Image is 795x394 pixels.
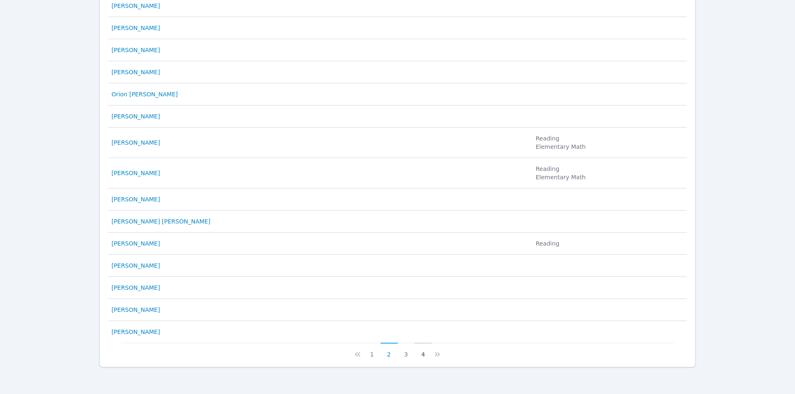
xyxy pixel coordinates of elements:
[111,68,160,76] a: [PERSON_NAME]
[108,321,687,343] tr: [PERSON_NAME]
[111,284,160,292] a: [PERSON_NAME]
[111,239,160,248] a: [PERSON_NAME]
[111,112,160,120] a: [PERSON_NAME]
[108,105,687,128] tr: [PERSON_NAME]
[108,211,687,233] tr: [PERSON_NAME] [PERSON_NAME]
[111,195,160,203] a: [PERSON_NAME]
[108,128,687,158] tr: [PERSON_NAME] ReadingElementary Math
[111,217,210,226] a: [PERSON_NAME] [PERSON_NAME]
[111,306,160,314] a: [PERSON_NAME]
[535,165,681,173] li: Reading
[111,2,160,10] a: [PERSON_NAME]
[111,46,160,54] a: [PERSON_NAME]
[111,138,160,147] a: [PERSON_NAME]
[108,233,687,255] tr: [PERSON_NAME] Reading
[108,188,687,211] tr: [PERSON_NAME]
[108,39,687,61] tr: [PERSON_NAME]
[108,61,687,83] tr: [PERSON_NAME]
[535,239,681,248] li: Reading
[111,90,178,98] a: Orion [PERSON_NAME]
[111,328,160,336] a: [PERSON_NAME]
[111,169,160,177] a: [PERSON_NAME]
[108,255,687,277] tr: [PERSON_NAME]
[108,83,687,105] tr: Orion [PERSON_NAME]
[108,299,687,321] tr: [PERSON_NAME]
[108,277,687,299] tr: [PERSON_NAME]
[414,343,432,359] button: 4
[381,343,398,359] button: 2
[398,343,415,359] button: 3
[111,24,160,32] a: [PERSON_NAME]
[535,134,681,143] li: Reading
[108,158,687,188] tr: [PERSON_NAME] ReadingElementary Math
[363,343,381,359] button: 1
[535,143,681,151] li: Elementary Math
[111,261,160,270] a: [PERSON_NAME]
[535,173,681,181] li: Elementary Math
[108,17,687,39] tr: [PERSON_NAME]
